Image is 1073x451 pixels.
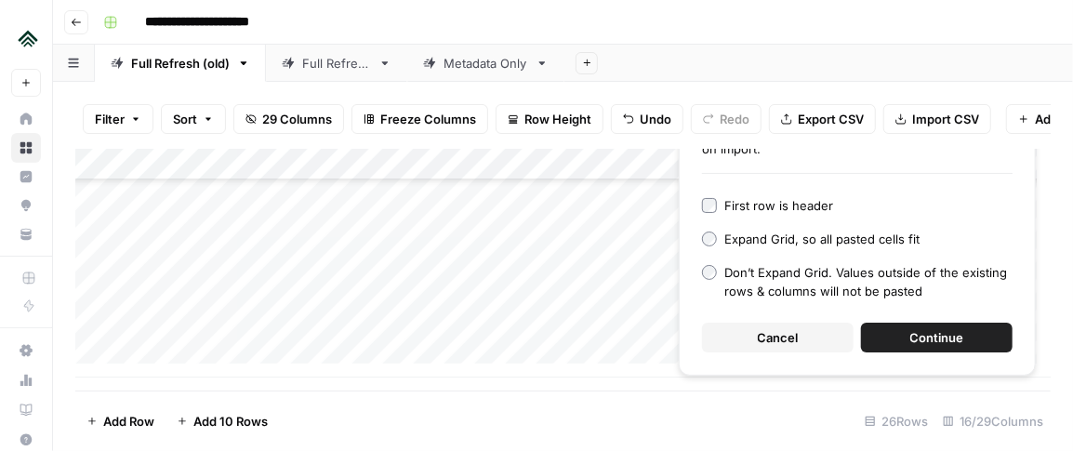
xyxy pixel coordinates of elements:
[935,406,1051,436] div: 16/29 Columns
[11,191,41,220] a: Opportunities
[11,162,41,192] a: Insights
[173,110,197,128] span: Sort
[861,323,1013,352] button: Continue
[166,406,279,436] button: Add 10 Rows
[798,110,864,128] span: Export CSV
[724,230,920,248] div: Expand Grid, so all pasted cells fit
[351,104,488,134] button: Freeze Columns
[724,196,833,215] div: First row is header
[691,104,762,134] button: Redo
[702,232,717,246] input: Expand Grid, so all pasted cells fit
[524,110,591,128] span: Row Height
[640,110,671,128] span: Undo
[11,21,45,55] img: Uplisting Logo
[11,15,41,61] button: Workspace: Uplisting
[496,104,603,134] button: Row Height
[83,104,153,134] button: Filter
[11,336,41,365] a: Settings
[702,198,717,213] input: First row is header
[11,133,41,163] a: Browse
[611,104,683,134] button: Undo
[193,412,268,431] span: Add 10 Rows
[266,45,407,82] a: Full Refresh
[720,110,749,128] span: Redo
[11,395,41,425] a: Learning Hub
[302,54,371,73] div: Full Refresh
[233,104,344,134] button: 29 Columns
[161,104,226,134] button: Sort
[702,265,717,280] input: Don’t Expand Grid. Values outside of the existing rows & columns will not be pasted
[444,54,528,73] div: Metadata Only
[883,104,991,134] button: Import CSV
[702,323,854,352] button: Cancel
[11,104,41,134] a: Home
[11,219,41,249] a: Your Data
[95,45,266,82] a: Full Refresh (old)
[769,104,876,134] button: Export CSV
[95,110,125,128] span: Filter
[724,263,1013,300] div: Don’t Expand Grid. Values outside of the existing rows & columns will not be pasted
[380,110,476,128] span: Freeze Columns
[103,412,154,431] span: Add Row
[11,365,41,395] a: Usage
[262,110,332,128] span: 29 Columns
[910,328,964,347] span: Continue
[857,406,935,436] div: 26 Rows
[758,328,799,347] span: Cancel
[75,406,166,436] button: Add Row
[407,45,564,82] a: Metadata Only
[912,110,979,128] span: Import CSV
[131,54,230,73] div: Full Refresh (old)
